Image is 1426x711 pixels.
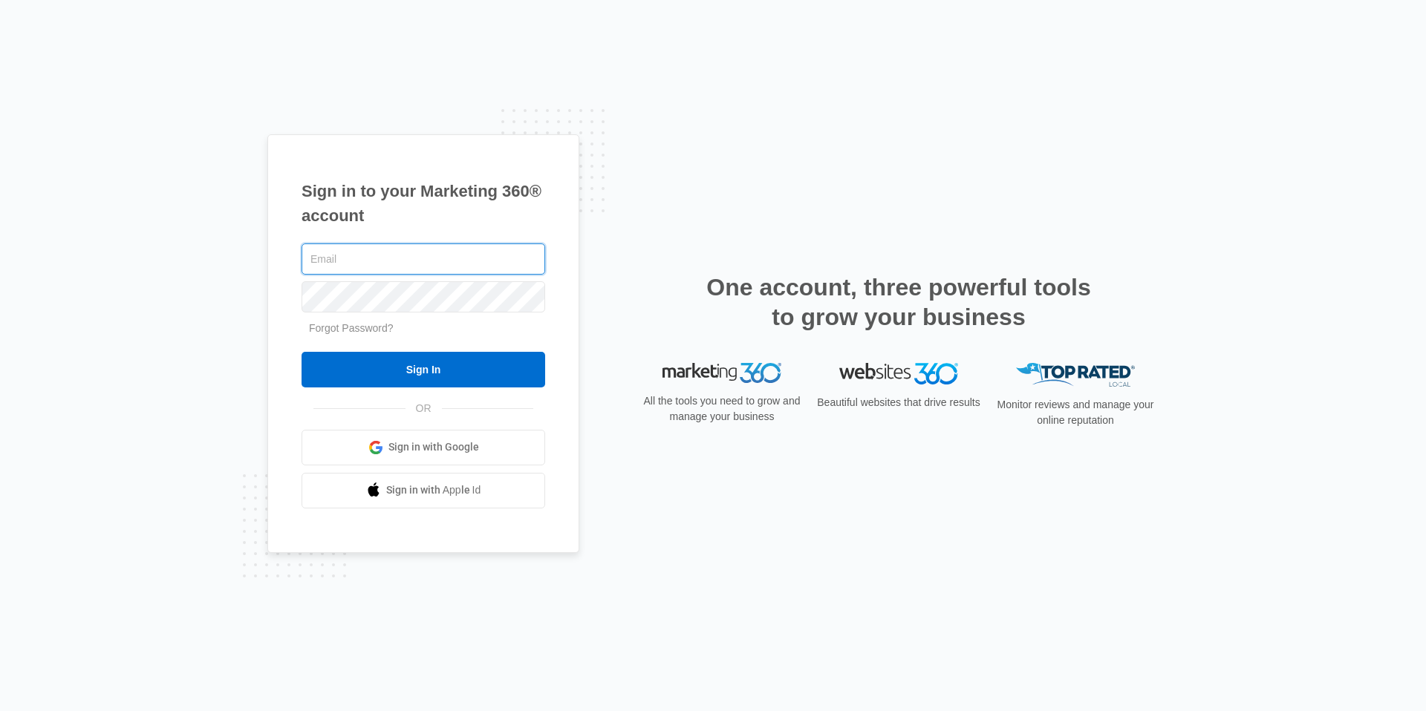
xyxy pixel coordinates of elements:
img: Marketing 360 [662,363,781,384]
h2: One account, three powerful tools to grow your business [702,272,1095,332]
span: Sign in with Google [388,439,479,455]
span: Sign in with Apple Id [386,482,481,498]
img: Top Rated Local [1016,363,1135,387]
p: All the tools you need to grow and manage your business [639,393,805,425]
a: Forgot Password? [309,322,394,334]
img: Websites 360 [839,363,958,384]
a: Sign in with Apple Id [302,473,545,508]
a: Sign in with Google [302,430,545,465]
p: Beautiful websites that drive results [815,395,982,410]
input: Email [302,243,545,275]
span: OR [406,401,442,416]
input: Sign In [302,352,545,387]
h1: Sign in to your Marketing 360® account [302,179,545,228]
p: Monitor reviews and manage your online reputation [992,397,1159,428]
